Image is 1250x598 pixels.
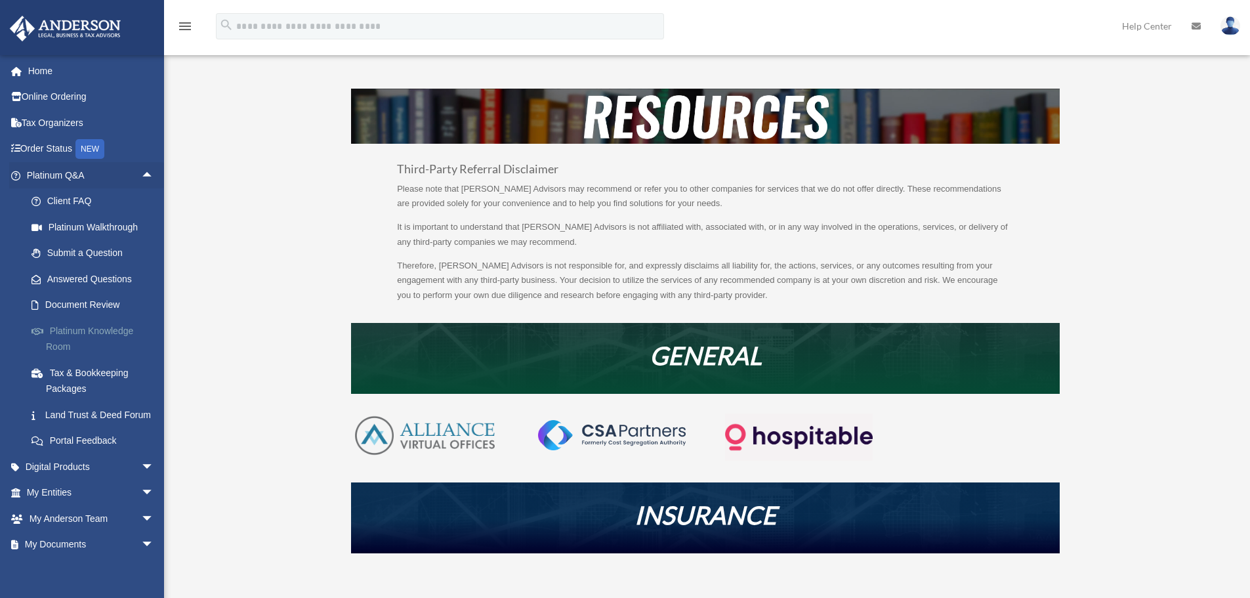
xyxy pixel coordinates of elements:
[1220,16,1240,35] img: User Pic
[9,454,174,480] a: Digital Productsarrow_drop_down
[18,214,174,240] a: Platinum Walkthrough
[9,505,174,532] a: My Anderson Teamarrow_drop_down
[351,89,1060,144] img: resources-header
[141,480,167,507] span: arrow_drop_down
[18,266,174,292] a: Answered Questions
[75,139,104,159] div: NEW
[9,480,174,506] a: My Entitiesarrow_drop_down
[141,505,167,532] span: arrow_drop_down
[9,110,174,136] a: Tax Organizers
[219,18,234,32] i: search
[141,532,167,559] span: arrow_drop_down
[141,454,167,481] span: arrow_drop_down
[18,188,174,215] a: Client FAQ
[18,318,174,360] a: Platinum Knowledge Room
[141,162,167,189] span: arrow_drop_up
[18,428,174,454] a: Portal Feedback
[177,23,193,34] a: menu
[6,16,125,41] img: Anderson Advisors Platinum Portal
[18,240,174,267] a: Submit a Question
[9,84,174,110] a: Online Ordering
[18,402,174,428] a: Land Trust & Deed Forum
[177,18,193,34] i: menu
[18,292,174,318] a: Document Review
[635,500,776,530] em: INSURANCE
[397,220,1014,259] p: It is important to understand that [PERSON_NAME] Advisors is not affiliated with, associated with...
[650,340,762,370] em: GENERAL
[397,182,1014,221] p: Please note that [PERSON_NAME] Advisors may recommend or refer you to other companies for service...
[9,532,174,558] a: My Documentsarrow_drop_down
[9,162,174,188] a: Platinum Q&Aarrow_drop_up
[9,136,174,163] a: Order StatusNEW
[351,414,499,458] img: AVO-logo-1-color
[538,420,686,450] img: CSA-partners-Formerly-Cost-Segregation-Authority
[397,163,1014,182] h3: Third-Party Referral Disclaimer
[397,259,1014,303] p: Therefore, [PERSON_NAME] Advisors is not responsible for, and expressly disclaims all liability f...
[18,360,174,402] a: Tax & Bookkeeping Packages
[9,58,174,84] a: Home
[725,414,873,461] img: Logo-transparent-dark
